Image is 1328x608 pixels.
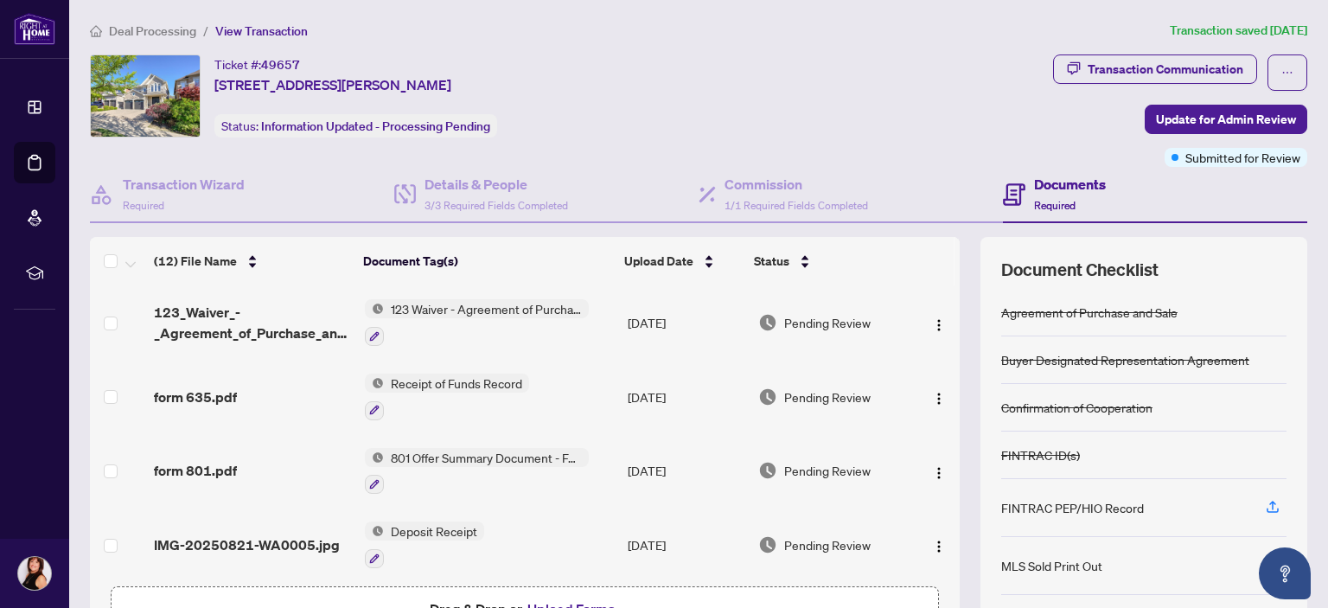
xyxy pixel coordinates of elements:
[621,508,751,582] td: [DATE]
[925,309,953,336] button: Logo
[1170,21,1307,41] article: Transaction saved [DATE]
[725,174,868,195] h4: Commission
[624,252,693,271] span: Upload Date
[621,434,751,509] td: [DATE]
[203,21,208,41] li: /
[758,387,777,406] img: Document Status
[425,174,568,195] h4: Details & People
[214,54,300,74] div: Ticket #:
[1281,67,1293,79] span: ellipsis
[356,237,618,285] th: Document Tag(s)
[1034,174,1106,195] h4: Documents
[932,318,946,332] img: Logo
[1145,105,1307,134] button: Update for Admin Review
[261,57,300,73] span: 49657
[123,174,245,195] h4: Transaction Wizard
[365,522,384,541] img: Status Icon
[365,374,529,420] button: Status IconReceipt of Funds Record
[214,114,497,138] div: Status:
[1001,303,1178,322] div: Agreement of Purchase and Sale
[747,237,909,285] th: Status
[365,299,384,318] img: Status Icon
[261,118,490,134] span: Information Updated - Processing Pending
[91,55,200,137] img: IMG-N12339360_1.jpg
[384,522,484,541] span: Deposit Receipt
[154,387,237,407] span: form 635.pdf
[925,531,953,559] button: Logo
[925,457,953,484] button: Logo
[90,25,102,37] span: home
[425,199,568,212] span: 3/3 Required Fields Completed
[154,302,350,343] span: 123_Waiver_-_Agreement_of_Purchase_and_Sale__Buyer - Acknowledged.pdf
[754,252,789,271] span: Status
[1156,106,1296,133] span: Update for Admin Review
[758,535,777,554] img: Document Status
[621,360,751,434] td: [DATE]
[154,252,237,271] span: (12) File Name
[932,466,946,480] img: Logo
[1001,350,1249,369] div: Buyer Designated Representation Agreement
[1088,55,1243,83] div: Transaction Communication
[365,374,384,393] img: Status Icon
[932,540,946,554] img: Logo
[365,299,589,346] button: Status Icon123 Waiver - Agreement of Purchase and Sale
[1001,556,1102,575] div: MLS Sold Print Out
[18,557,51,590] img: Profile Icon
[365,448,384,467] img: Status Icon
[384,448,589,467] span: 801 Offer Summary Document - For use with Agreement of Purchase and Sale
[154,460,237,481] span: form 801.pdf
[154,534,340,555] span: IMG-20250821-WA0005.jpg
[758,461,777,480] img: Document Status
[214,74,451,95] span: [STREET_ADDRESS][PERSON_NAME]
[932,392,946,406] img: Logo
[784,461,871,480] span: Pending Review
[725,199,868,212] span: 1/1 Required Fields Completed
[1259,547,1311,599] button: Open asap
[384,374,529,393] span: Receipt of Funds Record
[1001,398,1152,417] div: Confirmation of Cooperation
[784,387,871,406] span: Pending Review
[1001,258,1159,282] span: Document Checklist
[365,522,484,568] button: Status IconDeposit Receipt
[1185,148,1300,167] span: Submitted for Review
[215,23,308,39] span: View Transaction
[621,285,751,360] td: [DATE]
[784,313,871,332] span: Pending Review
[1001,498,1144,517] div: FINTRAC PEP/HIO Record
[1034,199,1076,212] span: Required
[109,23,196,39] span: Deal Processing
[1053,54,1257,84] button: Transaction Communication
[925,383,953,411] button: Logo
[147,237,356,285] th: (12) File Name
[758,313,777,332] img: Document Status
[14,13,55,45] img: logo
[1001,445,1080,464] div: FINTRAC ID(s)
[784,535,871,554] span: Pending Review
[617,237,746,285] th: Upload Date
[365,448,589,495] button: Status Icon801 Offer Summary Document - For use with Agreement of Purchase and Sale
[123,199,164,212] span: Required
[384,299,589,318] span: 123 Waiver - Agreement of Purchase and Sale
